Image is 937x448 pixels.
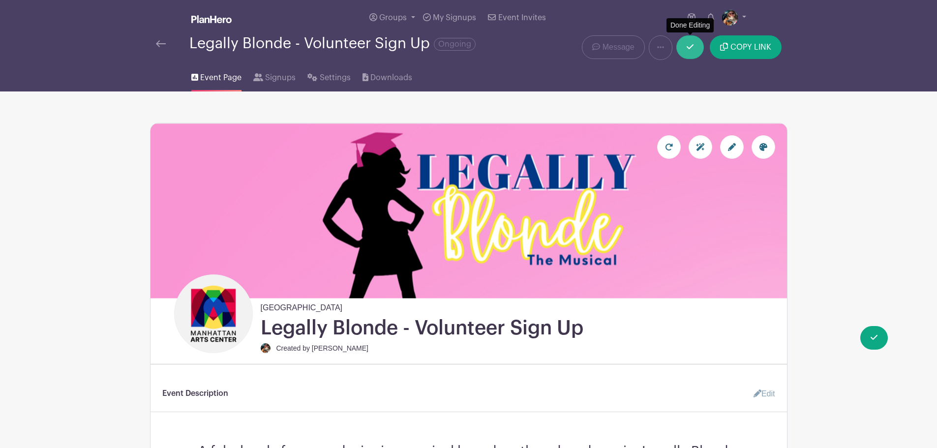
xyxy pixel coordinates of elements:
[434,38,476,51] span: Ongoing
[730,43,771,51] span: COPY LINK
[582,35,644,59] a: Message
[189,35,476,52] div: Legally Blonde - Volunteer Sign Up
[191,60,242,91] a: Event Page
[433,14,476,22] span: My Signups
[261,298,343,314] span: [GEOGRAPHIC_DATA]
[746,384,775,404] a: Edit
[200,72,242,84] span: Event Page
[379,14,407,22] span: Groups
[498,14,546,22] span: Event Invites
[666,18,714,32] div: Done Editing
[603,41,635,53] span: Message
[261,343,271,353] img: 68755229696__C9C5E19E-4959-40FF-8E11-C23A8B4E3571.jpg
[722,10,738,26] img: 68755229696__C9C5E19E-4959-40FF-8E11-C23A8B4E3571.jpg
[261,316,583,340] h1: Legally Blonde - Volunteer Sign Up
[710,35,781,59] button: COPY LINK
[162,389,228,398] h6: Event Description
[177,277,250,351] img: MAC_vertical%20logo_Final_RGB.png
[363,60,412,91] a: Downloads
[307,60,350,91] a: Settings
[320,72,351,84] span: Settings
[253,60,296,91] a: Signups
[156,40,166,47] img: back-arrow-29a5d9b10d5bd6ae65dc969a981735edf675c4d7a1fe02e03b50dbd4ba3cdb55.svg
[370,72,412,84] span: Downloads
[151,123,787,298] img: legally%20blonde%20web%20banner.png
[276,344,369,352] small: Created by [PERSON_NAME]
[191,15,232,23] img: logo_white-6c42ec7e38ccf1d336a20a19083b03d10ae64f83f12c07503d8b9e83406b4c7d.svg
[265,72,296,84] span: Signups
